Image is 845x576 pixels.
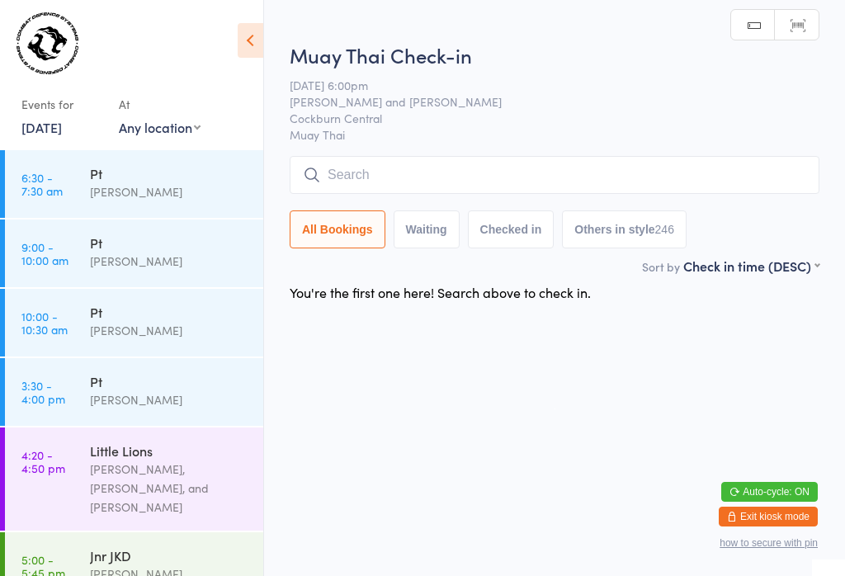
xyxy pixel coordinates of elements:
a: 10:00 -10:30 amPt[PERSON_NAME] [5,289,263,356]
time: 10:00 - 10:30 am [21,309,68,336]
input: Search [290,156,819,194]
button: Auto-cycle: ON [721,482,818,502]
div: [PERSON_NAME] [90,390,249,409]
button: how to secure with pin [720,537,818,549]
span: Cockburn Central [290,110,794,126]
div: Any location [119,118,201,136]
div: Pt [90,372,249,390]
button: Others in style246 [562,210,687,248]
div: Pt [90,303,249,321]
time: 9:00 - 10:00 am [21,240,68,267]
span: [DATE] 6:00pm [290,77,794,93]
div: Check in time (DESC) [683,257,819,275]
a: 3:30 -4:00 pmPt[PERSON_NAME] [5,358,263,426]
button: All Bookings [290,210,385,248]
div: [PERSON_NAME] [90,182,249,201]
time: 3:30 - 4:00 pm [21,379,65,405]
time: 6:30 - 7:30 am [21,171,63,197]
div: Pt [90,234,249,252]
button: Checked in [468,210,555,248]
a: 9:00 -10:00 amPt[PERSON_NAME] [5,220,263,287]
a: 4:20 -4:50 pmLittle Lions[PERSON_NAME], [PERSON_NAME], and [PERSON_NAME] [5,427,263,531]
h2: Muay Thai Check-in [290,41,819,68]
div: Jnr JKD [90,546,249,564]
div: Pt [90,164,249,182]
span: [PERSON_NAME] and [PERSON_NAME] [290,93,794,110]
div: Little Lions [90,441,249,460]
span: Muay Thai [290,126,819,143]
a: [DATE] [21,118,62,136]
button: Exit kiosk mode [719,507,818,526]
div: Events for [21,91,102,118]
time: 4:20 - 4:50 pm [21,448,65,474]
div: [PERSON_NAME], [PERSON_NAME], and [PERSON_NAME] [90,460,249,517]
img: Combat Defence Systems [17,12,78,74]
div: [PERSON_NAME] [90,321,249,340]
div: [PERSON_NAME] [90,252,249,271]
a: 6:30 -7:30 amPt[PERSON_NAME] [5,150,263,218]
div: At [119,91,201,118]
button: Waiting [394,210,460,248]
div: You're the first one here! Search above to check in. [290,283,591,301]
div: 246 [655,223,674,236]
label: Sort by [642,258,680,275]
